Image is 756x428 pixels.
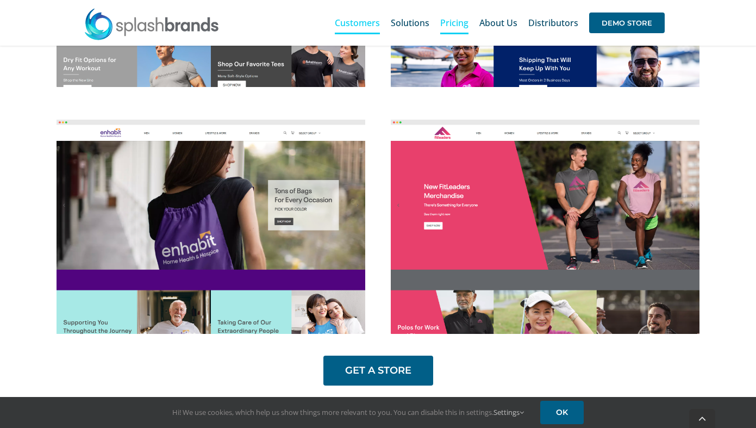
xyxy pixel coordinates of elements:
[335,5,380,40] a: Customers
[493,407,524,417] a: Settings
[479,18,517,27] span: About Us
[589,5,665,40] a: DEMO STORE
[345,365,411,376] span: GET A STORE
[172,407,524,417] span: Hi! We use cookies, which help us show things more relevant to you. You can disable this in setti...
[540,401,584,424] a: OK
[323,356,433,386] a: GET A STORE
[440,18,468,27] span: Pricing
[528,18,578,27] span: Distributors
[440,5,468,40] a: Pricing
[335,18,380,27] span: Customers
[528,5,578,40] a: Distributors
[335,5,665,40] nav: Main Menu Sticky
[84,8,220,40] img: SplashBrands.com Logo
[391,18,429,27] span: Solutions
[589,13,665,33] span: DEMO STORE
